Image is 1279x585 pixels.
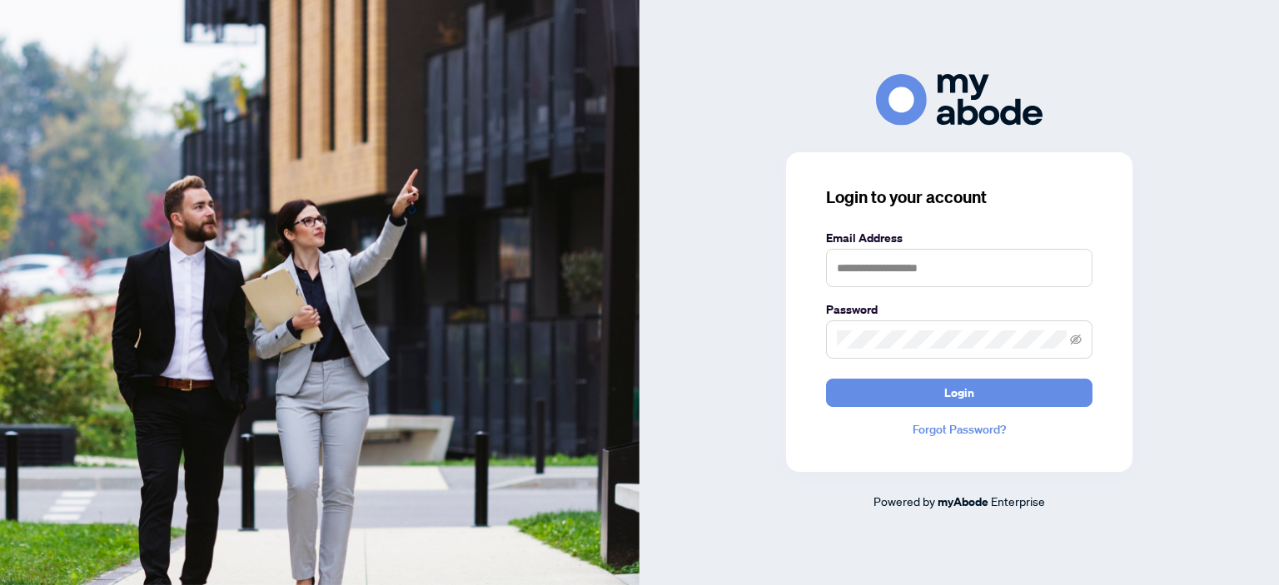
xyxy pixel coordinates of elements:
[944,379,974,406] span: Login
[991,493,1045,508] span: Enterprise
[826,186,1092,209] h3: Login to your account
[826,420,1092,439] a: Forgot Password?
[938,493,988,511] a: myAbode
[826,229,1092,247] label: Email Address
[876,74,1043,125] img: ma-logo
[826,300,1092,319] label: Password
[826,379,1092,407] button: Login
[873,493,935,508] span: Powered by
[1070,334,1082,345] span: eye-invisible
